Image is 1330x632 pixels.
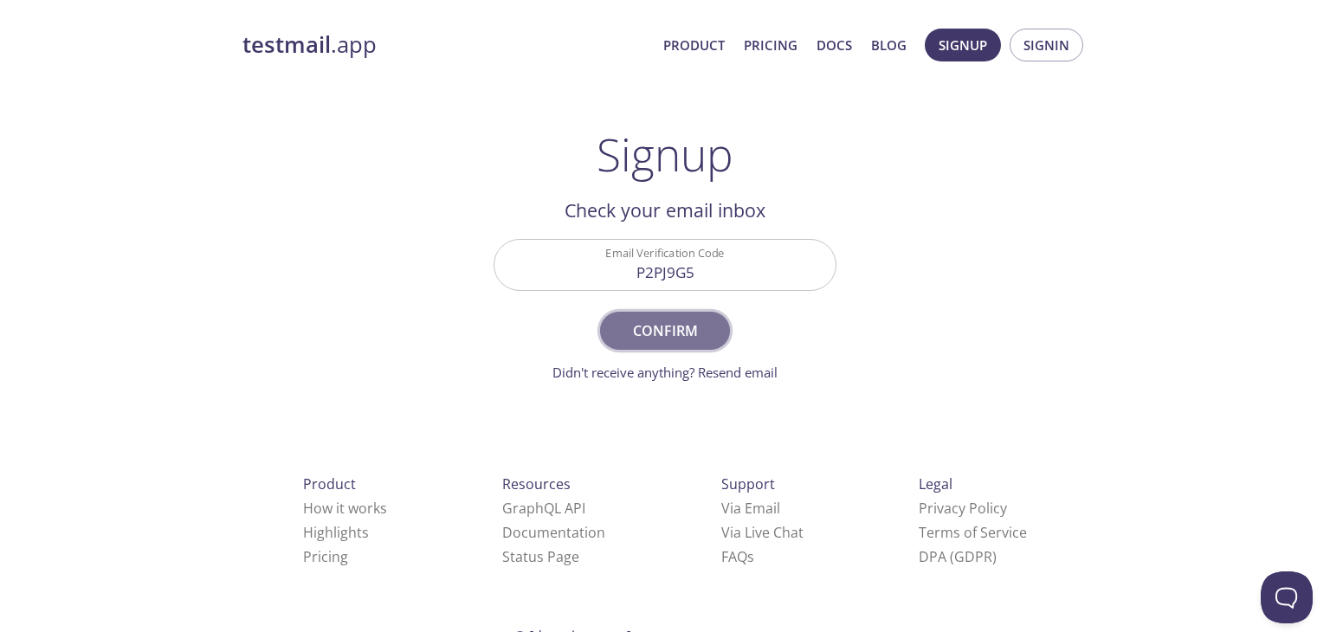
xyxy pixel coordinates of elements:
[721,474,775,493] span: Support
[303,499,387,518] a: How it works
[619,319,711,343] span: Confirm
[919,474,952,493] span: Legal
[919,499,1007,518] a: Privacy Policy
[747,547,754,566] span: s
[494,196,836,225] h2: Check your email inbox
[502,547,579,566] a: Status Page
[871,34,907,56] a: Blog
[303,547,348,566] a: Pricing
[552,364,778,381] a: Didn't receive anything? Resend email
[721,547,754,566] a: FAQ
[721,523,804,542] a: Via Live Chat
[1010,29,1083,61] button: Signin
[919,547,997,566] a: DPA (GDPR)
[303,523,369,542] a: Highlights
[303,474,356,493] span: Product
[1261,571,1313,623] iframe: Help Scout Beacon - Open
[242,29,331,60] strong: testmail
[600,312,730,350] button: Confirm
[1023,34,1069,56] span: Signin
[502,474,571,493] span: Resources
[242,30,649,60] a: testmail.app
[502,523,605,542] a: Documentation
[919,523,1027,542] a: Terms of Service
[663,34,725,56] a: Product
[925,29,1001,61] button: Signup
[721,499,780,518] a: Via Email
[597,128,733,180] h1: Signup
[744,34,797,56] a: Pricing
[502,499,585,518] a: GraphQL API
[817,34,852,56] a: Docs
[939,34,987,56] span: Signup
